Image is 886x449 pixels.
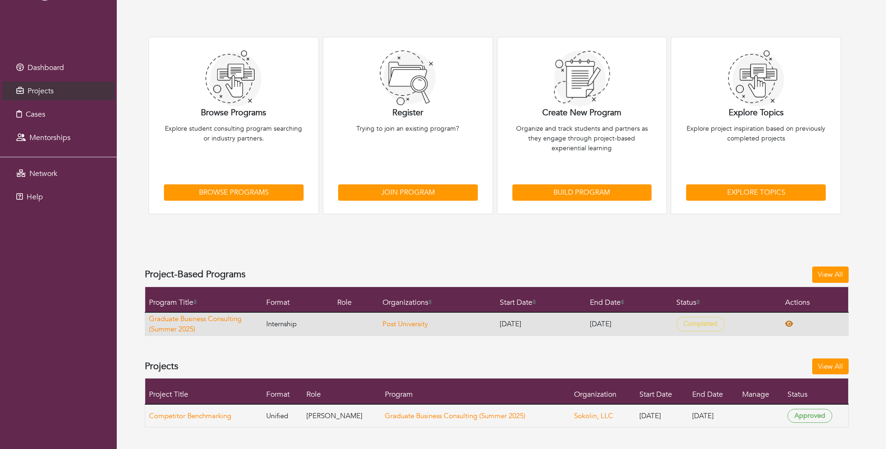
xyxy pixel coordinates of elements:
p: Explore Topics [686,106,826,119]
img: build-3e73351fdce0810b8da890b22b63791677a78b459140cf8698b07ef5d87f8753.png [206,50,262,106]
td: [DATE] [496,312,586,336]
span: Approved [787,409,833,423]
a: Post University [383,319,428,329]
a: View All [812,358,849,375]
a: Sokolin, LLC [574,411,613,421]
span: Mentorships [29,133,71,143]
td: [DATE] [688,404,738,428]
img: browse-7a058e7d306ba1a488b86ae24cab801dae961bbbdf3a92fe51c3c2140ace3ad2.png [554,50,610,106]
th: Project Title [145,379,262,404]
a: Cases [2,105,114,124]
h4: Projects [145,361,178,372]
a: Start Date [500,297,536,308]
a: Network [2,164,114,183]
a: Dashboard [2,58,114,77]
a: Browse Programs [164,184,304,201]
th: Role [303,379,382,404]
td: [DATE] [586,312,673,336]
a: Mentorships [2,128,114,147]
span: Help [27,192,43,202]
img: image1-f1bf9bf95e4e8aaa86b56a742da37524201809dbdaab83697702b66567fc6872.png [380,50,436,106]
th: Role [333,287,379,312]
a: Join Program [338,184,478,201]
a: Graduate Business Consulting (Summer 2025) [385,411,525,421]
th: Status [784,379,849,404]
a: Graduate Business Consulting (Summer 2025) [149,314,262,335]
span: Network [29,168,57,179]
a: Status [676,297,700,308]
p: Explore student consulting program searching or industry partners. [164,124,304,180]
a: Explore Topics [686,184,826,201]
th: Program [381,379,570,404]
th: Organization [570,379,636,404]
td: [DATE] [636,404,688,428]
td: Unified [262,404,303,428]
th: Start Date [636,379,688,404]
th: End Date [688,379,738,404]
a: Program Title [149,297,197,308]
p: Organize and track students and partners as they engage through project-based experiential learning [512,124,652,180]
th: Actions [781,287,849,312]
p: Register [338,106,478,119]
a: Organizations [383,297,432,308]
th: Manage [738,379,784,404]
th: Format [262,379,303,404]
a: Competitor Benchmarking [149,411,262,421]
a: Help [2,188,114,206]
span: Completed [676,317,725,331]
span: Dashboard [28,63,64,73]
p: Browse Programs [164,106,304,119]
a: Build Program [512,184,652,201]
span: Projects [28,86,54,96]
p: Create New Program [512,106,652,119]
th: Format [262,287,334,312]
td: [PERSON_NAME] [303,404,382,428]
a: End Date [590,297,624,308]
td: Internship [262,312,334,336]
a: Projects [2,82,114,100]
img: build-3e73351fdce0810b8da890b22b63791677a78b459140cf8698b07ef5d87f8753.png [728,50,784,106]
a: View All [812,267,849,283]
span: Cases [26,109,45,119]
h4: Project-Based Programs [145,269,246,280]
p: Trying to join an existing program? [338,124,478,180]
p: Explore project inspiration based on previously completed projects [686,124,826,180]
